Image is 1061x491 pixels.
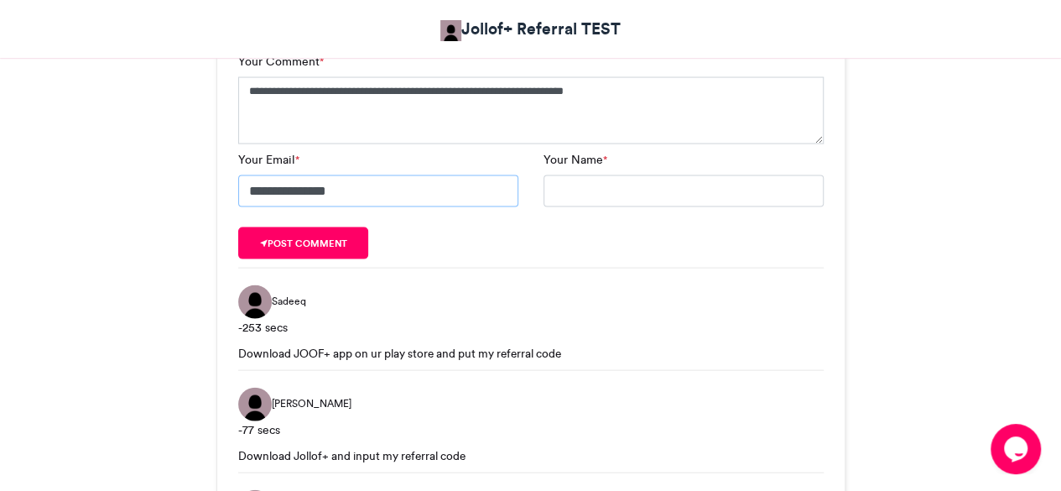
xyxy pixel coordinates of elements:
[238,421,824,439] div: -77 secs
[440,17,621,41] a: Jollof+ Referral TEST
[238,285,272,319] img: Sadeeq
[238,53,324,71] label: Your Comment
[991,424,1044,474] iframe: chat widget
[544,151,607,169] label: Your Name
[238,345,824,362] div: Download JOOF+ app on ur play store and put my referral code
[238,447,824,464] div: Download Jollof+ and input my referral code
[238,388,272,421] img: SAMSON
[272,396,351,411] span: [PERSON_NAME]
[272,294,306,309] span: Sadeeq
[238,151,299,169] label: Your Email
[238,227,369,259] button: Post comment
[440,20,461,41] img: Jollof+ Referral TEST
[238,319,824,337] div: -253 secs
